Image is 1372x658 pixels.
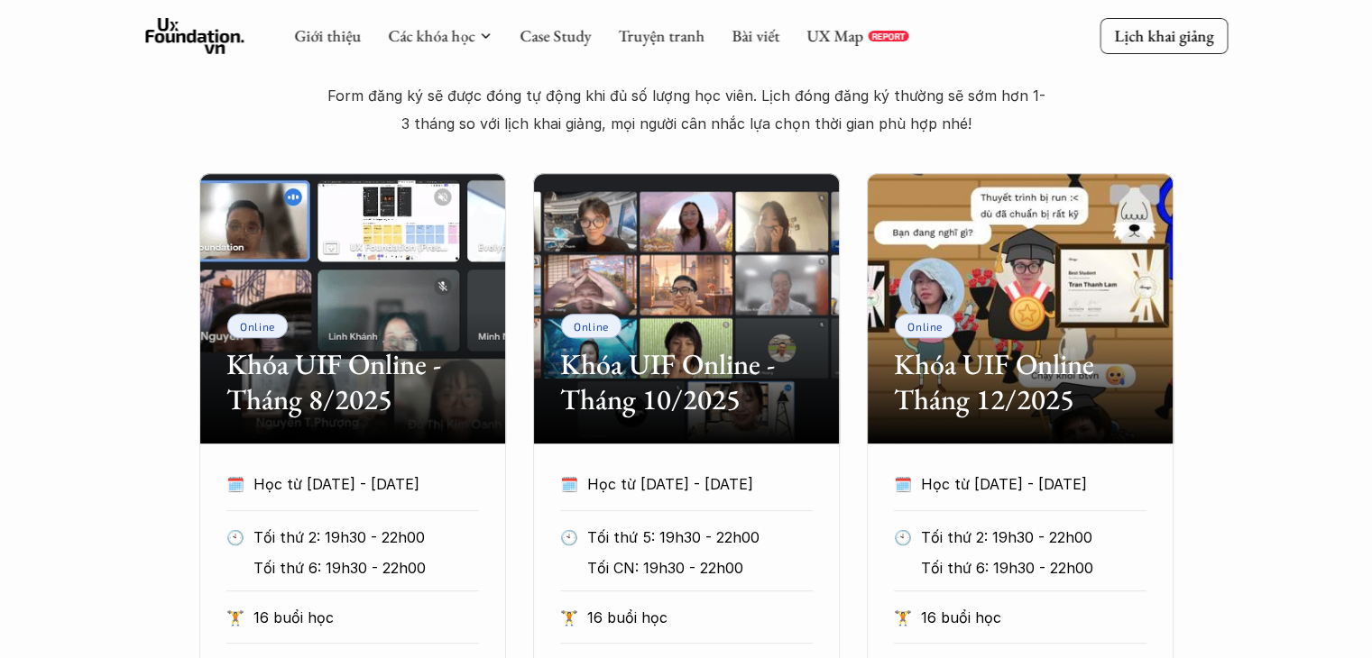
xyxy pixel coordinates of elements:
p: 🗓️ [894,471,912,498]
p: Tối thứ 2: 19h30 - 22h00 [921,524,1173,551]
p: Tối CN: 19h30 - 22h00 [587,554,839,581]
p: 🗓️ [560,471,578,498]
p: Tối thứ 6: 19h30 - 22h00 [253,554,505,581]
p: 🏋️ [226,604,244,631]
p: 🕙 [894,524,912,551]
p: Form đăng ký sẽ được đóng tự động khi đủ số lượng học viên. Lịch đóng đăng ký thường sẽ sớm hơn 1... [326,82,1047,137]
p: 🗓️ [226,471,244,498]
p: Tối thứ 2: 19h30 - 22h00 [253,524,505,551]
p: Online [574,320,609,333]
p: 🏋️ [894,604,912,631]
a: Bài viết [732,25,779,46]
a: Case Study [520,25,591,46]
a: Lịch khai giảng [1100,18,1228,53]
p: Online [240,320,275,333]
p: 🕙 [226,524,244,551]
p: Lịch khai giảng [1114,25,1213,46]
p: 16 buổi học [587,604,813,631]
p: REPORT [871,31,905,41]
p: 🕙 [560,524,578,551]
a: Truyện tranh [618,25,704,46]
h2: Khóa UIF Online Tháng 12/2025 [894,347,1146,416]
h2: Khóa UIF Online - Tháng 8/2025 [226,347,479,416]
p: 🏋️ [560,604,578,631]
p: Học từ [DATE] - [DATE] [253,471,479,498]
p: Tối thứ 5: 19h30 - 22h00 [587,524,839,551]
a: Giới thiệu [294,25,361,46]
p: Tối thứ 6: 19h30 - 22h00 [921,554,1173,581]
p: Học từ [DATE] - [DATE] [587,471,813,498]
p: Online [907,320,943,333]
p: 16 buổi học [253,604,479,631]
a: UX Map [806,25,863,46]
h2: Khóa UIF Online - Tháng 10/2025 [560,347,813,416]
p: Học từ [DATE] - [DATE] [921,471,1146,498]
p: 16 buổi học [921,604,1146,631]
a: Các khóa học [388,25,474,46]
